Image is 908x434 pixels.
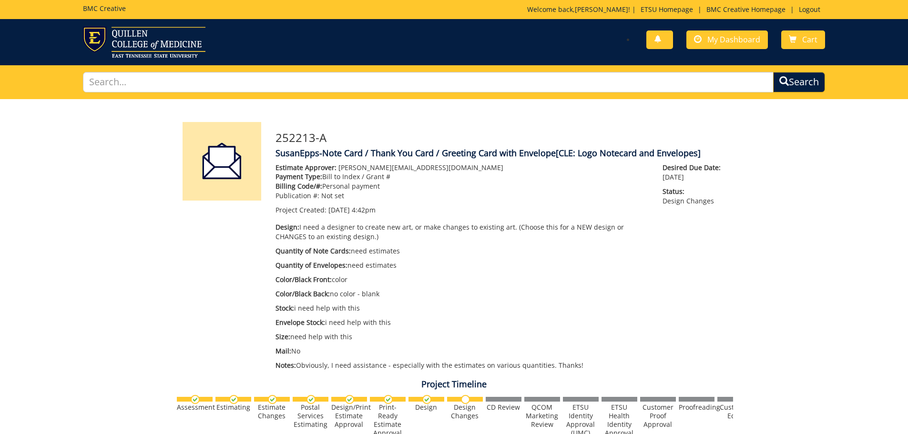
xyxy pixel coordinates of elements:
[663,163,725,182] p: [DATE]
[275,289,649,299] p: no color - blank
[702,5,790,14] a: BMC Creative Homepage
[275,303,649,313] p: i need help with this
[773,72,825,92] button: Search
[275,172,649,182] p: Bill to Index / Grant #
[275,163,649,172] p: [PERSON_NAME][EMAIL_ADDRESS][DOMAIN_NAME]
[275,318,325,327] span: Envelope Stock:
[275,275,649,284] p: color
[486,403,521,412] div: CD Review
[275,346,291,355] span: Mail:
[275,163,337,172] span: Estimate Approver:
[175,380,733,389] h4: Project Timeline
[275,332,649,342] p: need help with this
[306,395,316,404] img: checkmark
[275,261,649,270] p: need estimates
[408,403,444,412] div: Design
[556,147,701,159] span: [CLE: Logo Notecard and Envelopes]
[575,5,628,14] a: [PERSON_NAME]
[275,246,351,255] span: Quantity of Note Cards:
[447,403,483,420] div: Design Changes
[83,5,126,12] h5: BMC Creative
[802,34,817,45] span: Cart
[640,403,676,429] div: Customer Proof Approval
[275,346,649,356] p: No
[527,5,825,14] p: Welcome back, ! | | |
[254,403,290,420] div: Estimate Changes
[275,131,726,144] h3: 252213-A
[275,182,322,191] span: Billing Code/#:
[686,30,768,49] a: My Dashboard
[384,395,393,404] img: checkmark
[275,222,299,232] span: Design:
[275,361,649,370] p: Obviously, I need assistance - especially with the estimates on various quantities. Thanks!
[636,5,698,14] a: ETSU Homepage
[275,191,319,200] span: Publication #:
[275,289,330,298] span: Color/Black Back:
[191,395,200,404] img: checkmark
[663,187,725,206] p: Design Changes
[275,332,290,341] span: Size:
[275,182,649,191] p: Personal payment
[707,34,760,45] span: My Dashboard
[275,172,322,181] span: Payment Type:
[663,163,725,172] span: Desired Due Date:
[331,403,367,429] div: Design/Print Estimate Approval
[275,361,296,370] span: Notes:
[328,205,376,214] span: [DATE] 4:42pm
[275,149,726,158] h4: SusanEpps-Note Card / Thank You Card / Greeting Card with Envelope
[781,30,825,49] a: Cart
[83,72,774,92] input: Search...
[663,187,725,196] span: Status:
[345,395,354,404] img: checkmark
[524,403,560,429] div: QCOM Marketing Review
[275,246,649,256] p: need estimates
[461,395,470,404] img: no
[215,403,251,412] div: Estimating
[177,403,213,412] div: Assessment
[679,403,714,412] div: Proofreading
[275,275,332,284] span: Color/Black Front:
[83,27,205,58] img: ETSU logo
[275,261,347,270] span: Quantity of Envelopes:
[422,395,431,404] img: checkmark
[717,403,753,420] div: Customer Edits
[268,395,277,404] img: checkmark
[229,395,238,404] img: checkmark
[275,318,649,327] p: i need help with this
[794,5,825,14] a: Logout
[183,122,261,201] img: Product featured image
[275,205,326,214] span: Project Created:
[321,191,344,200] span: Not set
[275,222,649,242] p: I need a designer to create new art, or make changes to existing art. (Choose this for a NEW desi...
[275,303,294,313] span: Stock:
[293,403,328,429] div: Postal Services Estimating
